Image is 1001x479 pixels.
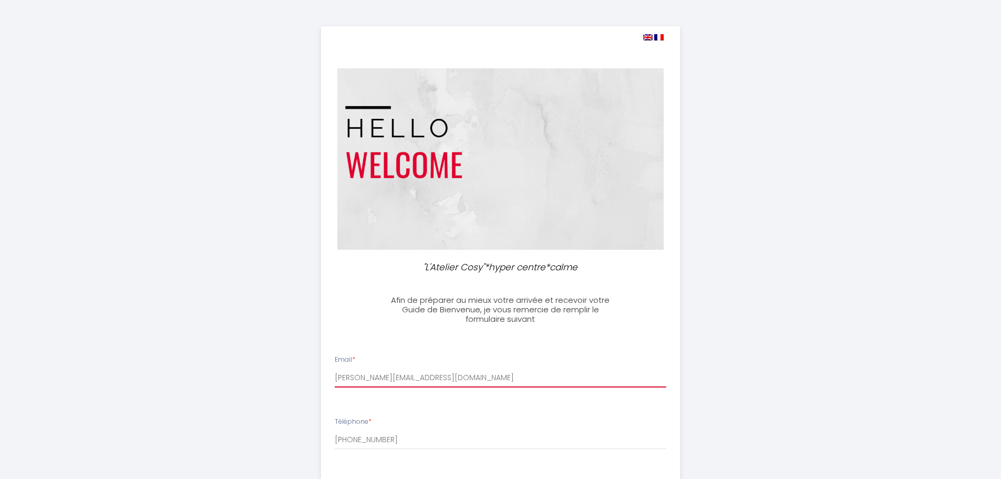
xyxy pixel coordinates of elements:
[335,355,355,365] label: Email
[335,417,371,427] label: Téléphone
[384,295,617,324] h3: Afin de préparer au mieux votre arrivée et recevoir votre Guide de Bienvenue, je vous remercie de...
[654,34,664,40] img: fr.png
[643,34,653,40] img: en.png
[388,260,613,274] p: "L'Atelier Cosy"*hyper centre*calme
